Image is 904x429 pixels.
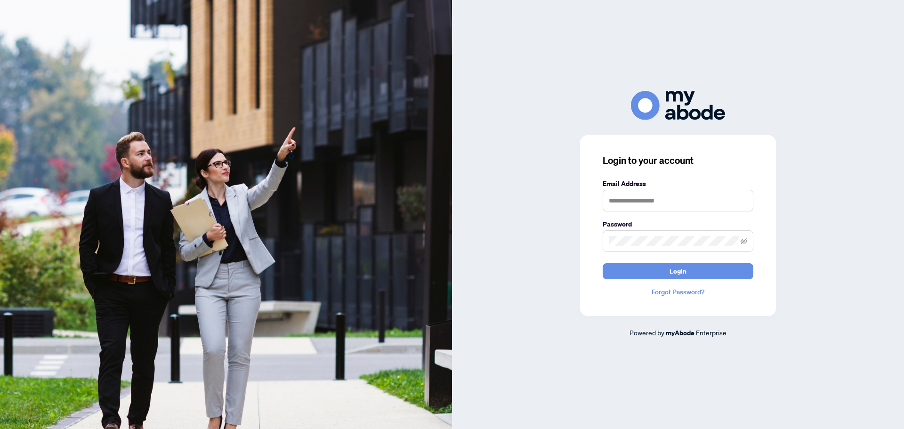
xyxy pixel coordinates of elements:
[630,328,664,337] span: Powered by
[670,264,686,279] span: Login
[603,219,753,229] label: Password
[696,328,726,337] span: Enterprise
[603,178,753,189] label: Email Address
[603,263,753,279] button: Login
[741,238,747,244] span: eye-invisible
[603,154,753,167] h3: Login to your account
[603,287,753,297] a: Forgot Password?
[666,328,694,338] a: myAbode
[631,91,725,120] img: ma-logo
